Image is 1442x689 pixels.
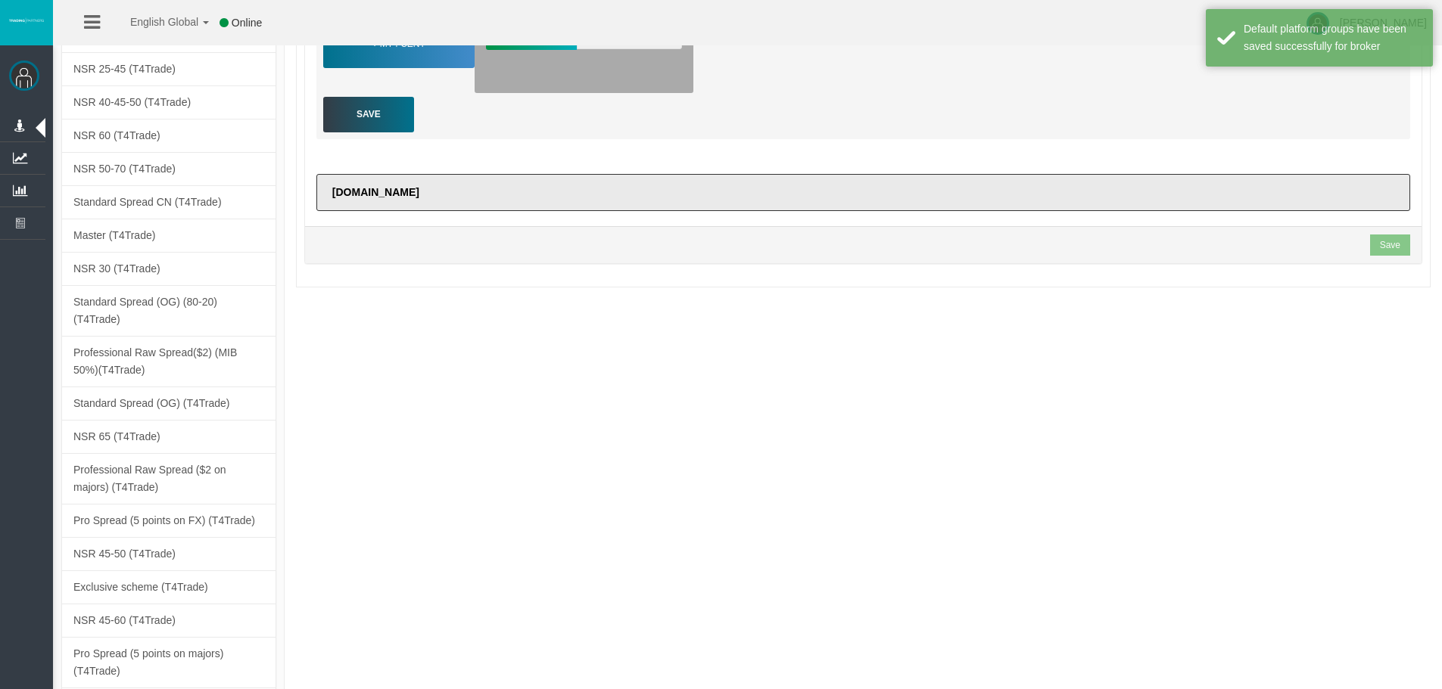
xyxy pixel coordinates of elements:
[73,296,217,325] span: Standard Spread (OG) (80-20) (T4Trade)
[73,346,237,376] span: Professional Raw Spread($2) (MIB 50%)(T4Trade)
[1244,20,1422,55] div: Default platform groups have been saved successfully for broker
[73,430,160,442] span: NSR 65 (T4Trade)
[73,262,160,275] span: NSR 30 (T4Trade)
[73,647,223,677] span: Pro Spread (5 points on majors) (T4Trade)
[73,229,155,241] span: Master (T4Trade)
[73,129,160,141] span: NSR 60 (T4Trade)
[73,96,191,108] span: NSR 40-45-50 (T4Trade)
[323,97,414,132] div: Save
[8,17,45,23] img: logo.svg
[232,17,262,29] span: Online
[73,464,226,493] span: Professional Raw Spread ($2 on majors) (T4Trade)
[73,196,222,208] span: Standard Spread CN (T4Trade)
[73,514,255,526] span: Pro Spread (5 points on FX) (T4Trade)
[73,581,208,593] span: Exclusive scheme (T4Trade)
[73,614,176,626] span: NSR 45-60 (T4Trade)
[73,397,229,409] span: Standard Spread (OG) (T4Trade)
[111,16,198,28] span: English Global
[73,63,176,75] span: NSR 25-45 (T4Trade)
[73,548,176,560] span: NSR 45-50 (T4Trade)
[316,174,1410,211] label: [DOMAIN_NAME]
[73,163,176,175] span: NSR 50-70 (T4Trade)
